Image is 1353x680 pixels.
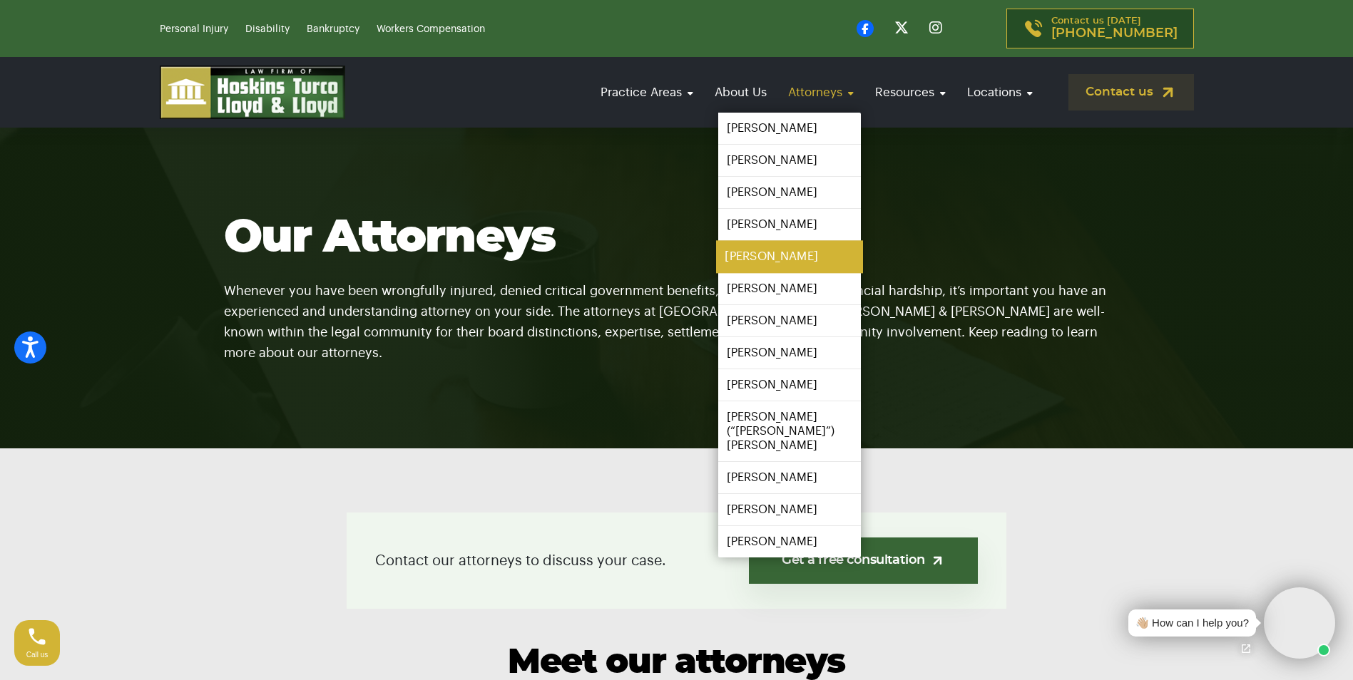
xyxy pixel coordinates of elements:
img: arrow-up-right-light.svg [930,553,945,568]
a: [PERSON_NAME] [716,241,863,273]
a: About Us [708,72,774,113]
a: Workers Compensation [377,24,485,34]
a: [PERSON_NAME] [718,462,861,493]
a: Disability [245,24,290,34]
a: [PERSON_NAME] (“[PERSON_NAME]”) [PERSON_NAME] [718,401,861,461]
a: [PERSON_NAME] [718,209,861,240]
span: Call us [26,651,48,659]
a: Resources [868,72,953,113]
p: Whenever you have been wrongfully injured, denied critical government benefits, or facing extreme... [224,263,1130,364]
a: Practice Areas [593,72,700,113]
a: [PERSON_NAME] [718,526,861,557]
a: Open chat [1231,634,1261,664]
a: [PERSON_NAME] [718,273,861,304]
a: [PERSON_NAME] [718,113,861,144]
div: Contact our attorneys to discuss your case. [347,512,1006,609]
a: [PERSON_NAME] [718,305,861,336]
a: [PERSON_NAME] [718,145,861,176]
div: 👋🏼 How can I help you? [1135,615,1249,632]
a: Attorneys [781,72,861,113]
h1: Our Attorneys [224,213,1130,263]
img: logo [160,66,345,119]
a: [PERSON_NAME] [718,369,861,401]
a: Bankruptcy [307,24,359,34]
p: Contact us [DATE] [1051,16,1178,41]
a: [PERSON_NAME] [718,177,861,208]
a: [PERSON_NAME] [718,494,861,525]
span: [PHONE_NUMBER] [1051,26,1178,41]
a: Locations [960,72,1040,113]
a: Personal Injury [160,24,228,34]
a: Contact us [DATE][PHONE_NUMBER] [1006,9,1194,48]
a: Get a free consultation [749,537,978,584]
a: [PERSON_NAME] [718,337,861,369]
a: Contact us [1068,74,1194,110]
